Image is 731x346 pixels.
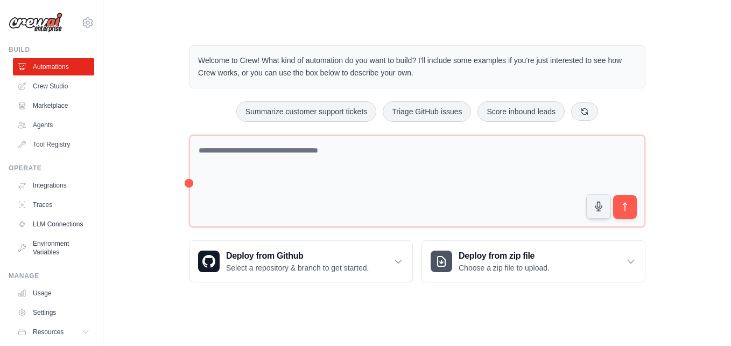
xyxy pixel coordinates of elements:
[13,196,94,213] a: Traces
[9,45,94,54] div: Build
[13,323,94,341] button: Resources
[459,262,550,273] p: Choose a zip file to upload.
[198,54,636,79] p: Welcome to Crew! What kind of automation do you want to build? I'll include some examples if you'...
[13,78,94,95] a: Crew Studio
[13,235,94,261] a: Environment Variables
[13,304,94,321] a: Settings
[677,294,731,346] iframe: Chat Widget
[13,58,94,75] a: Automations
[13,116,94,134] a: Agents
[13,177,94,194] a: Integrations
[236,101,376,122] button: Summarize customer support tickets
[477,101,565,122] button: Score inbound leads
[13,97,94,114] a: Marketplace
[13,285,94,302] a: Usage
[525,280,692,315] p: Describe the automation you want to build, select an example option, or use the microphone to spe...
[698,247,706,255] button: Close walkthrough
[13,136,94,153] a: Tool Registry
[33,328,64,336] span: Resources
[9,12,62,33] img: Logo
[459,250,550,262] h3: Deploy from zip file
[9,164,94,172] div: Operate
[383,101,471,122] button: Triage GitHub issues
[226,262,369,273] p: Select a repository & branch to get started.
[525,261,692,276] h3: Create an automation
[9,272,94,280] div: Manage
[533,250,556,258] span: Step 1
[13,216,94,233] a: LLM Connections
[226,250,369,262] h3: Deploy from Github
